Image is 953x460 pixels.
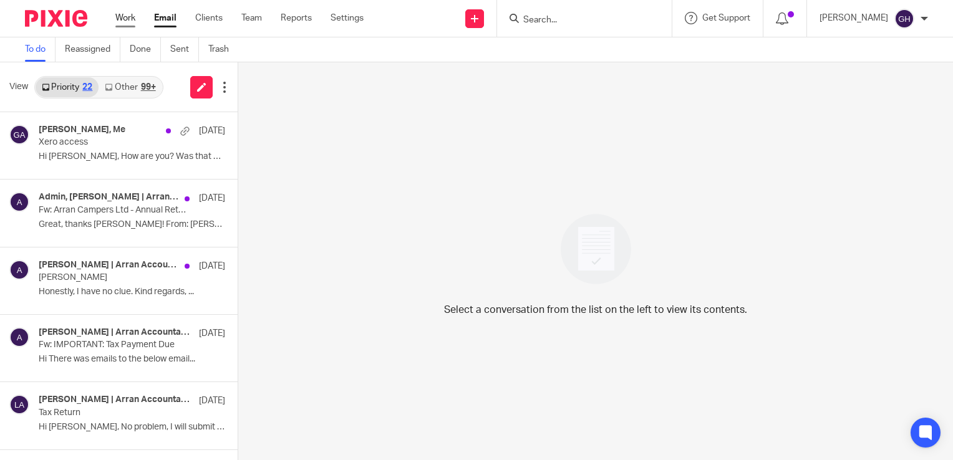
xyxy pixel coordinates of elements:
p: [PERSON_NAME] [820,12,888,24]
a: Work [115,12,135,24]
span: Get Support [702,14,750,22]
a: Trash [208,37,238,62]
p: Select a conversation from the list on the left to view its contents. [444,302,747,317]
p: Hi [PERSON_NAME], How are you? Was that all good... [39,151,225,162]
a: Clients [195,12,223,24]
span: View [9,80,28,93]
img: Pixie [25,10,87,27]
p: Hi [PERSON_NAME], No problem, I will submit it... [39,422,225,433]
h4: [PERSON_NAME] | Arran Accountants, Admin [39,327,193,338]
a: Team [241,12,262,24]
div: 99+ [141,83,156,92]
p: Xero access [39,137,188,148]
img: svg%3E [9,192,29,212]
a: Done [130,37,161,62]
a: Settings [331,12,364,24]
h4: Admin, [PERSON_NAME] | Arran Accountants [39,192,178,203]
a: To do [25,37,56,62]
p: [DATE] [199,260,225,272]
p: Honestly, I have no clue. Kind regards, ... [39,287,225,297]
p: [PERSON_NAME] [39,272,188,283]
a: Reports [281,12,312,24]
img: svg%3E [9,125,29,145]
p: [DATE] [199,327,225,340]
a: Email [154,12,177,24]
p: Tax Return [39,408,188,418]
p: Great, thanks [PERSON_NAME]! From: [PERSON_NAME] | Arran... [39,219,225,230]
p: [DATE] [199,192,225,204]
a: Other99+ [99,77,162,97]
h4: [PERSON_NAME] | Arran Accountants [39,395,193,405]
p: Fw: IMPORTANT: Tax Payment Due [39,340,188,350]
p: [DATE] [199,125,225,137]
h4: [PERSON_NAME] | Arran Accountants, [PERSON_NAME] | Arran Accountants [39,260,178,271]
p: [DATE] [199,395,225,407]
div: 22 [82,83,92,92]
img: svg%3E [894,9,914,29]
input: Search [522,15,634,26]
img: image [553,206,639,292]
a: Sent [170,37,199,62]
h4: [PERSON_NAME], Me [39,125,125,135]
p: Fw: Arran Campers Ltd - Annual Returns [39,205,188,216]
img: svg%3E [9,260,29,280]
p: Hi There was emails to the below email... [39,354,225,365]
a: Priority22 [36,77,99,97]
img: svg%3E [9,395,29,414]
img: svg%3E [9,327,29,347]
a: Reassigned [65,37,120,62]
